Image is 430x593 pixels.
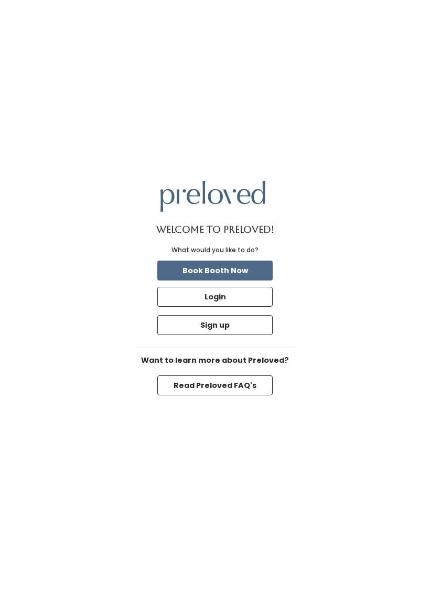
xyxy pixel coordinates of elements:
button: Book Booth Now [157,261,273,281]
a: Login [155,285,275,309]
h6: Want to learn more about Preloved? [136,357,294,365]
button: Login [157,287,273,307]
button: Read Preloved FAQ's [157,375,273,395]
button: Sign up [157,315,273,335]
a: Sign up [155,313,275,337]
div: What would you like to do? [171,245,259,255]
h1: Welcome to Preloved! [156,224,274,235]
img: preloved logo [160,181,265,212]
